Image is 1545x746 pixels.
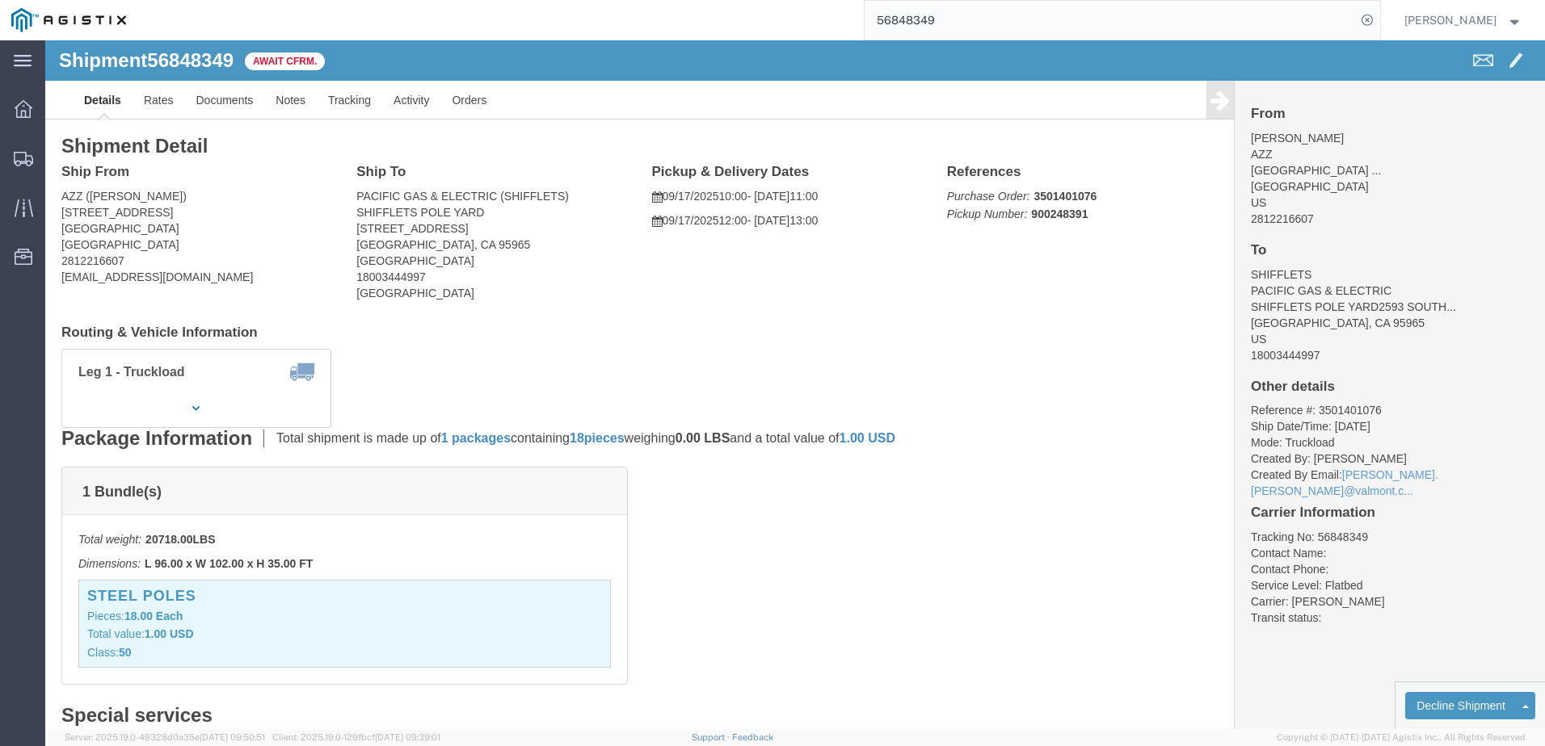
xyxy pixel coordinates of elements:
span: Justin Chao [1404,11,1497,29]
span: Server: 2025.19.0-49328d0a35e [65,732,265,742]
a: Support [692,732,732,742]
button: [PERSON_NAME] [1404,10,1523,30]
span: Copyright © [DATE]-[DATE] Agistix Inc., All Rights Reserved [1277,731,1526,744]
input: Search for shipment number, reference number [865,1,1356,40]
iframe: FS Legacy Container [45,40,1545,729]
span: Client: 2025.19.0-129fbcf [272,732,440,742]
span: [DATE] 09:39:01 [375,732,440,742]
img: logo [11,8,126,32]
span: [DATE] 09:50:51 [200,732,265,742]
a: Feedback [732,732,773,742]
